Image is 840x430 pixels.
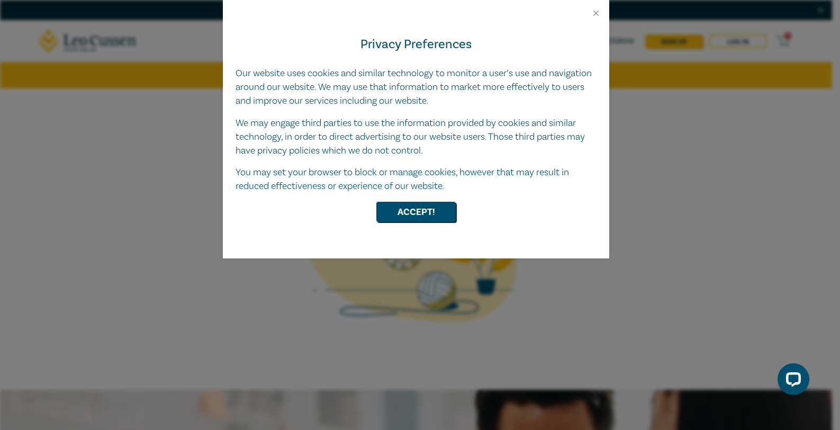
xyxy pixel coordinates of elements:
[591,8,601,18] button: Close
[236,117,597,158] p: We may engage third parties to use the information provided by cookies and similar technology, in...
[236,166,597,193] p: You may set your browser to block or manage cookies, however that may result in reduced effective...
[236,35,597,54] h4: Privacy Preferences
[376,202,456,222] button: Accept!
[769,359,814,404] iframe: LiveChat chat widget
[236,67,597,108] p: Our website uses cookies and similar technology to monitor a user’s use and navigation around our...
